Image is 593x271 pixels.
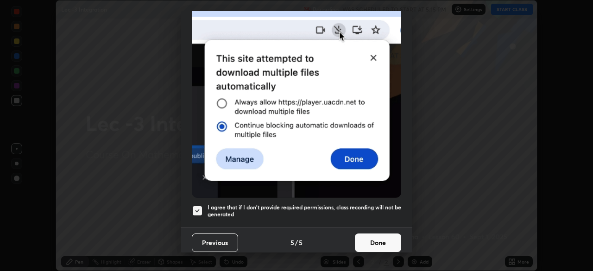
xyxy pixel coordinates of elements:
button: Done [355,233,401,252]
h4: / [295,238,298,247]
h5: I agree that if I don't provide required permissions, class recording will not be generated [208,204,401,218]
button: Previous [192,233,238,252]
h4: 5 [290,238,294,247]
h4: 5 [299,238,303,247]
